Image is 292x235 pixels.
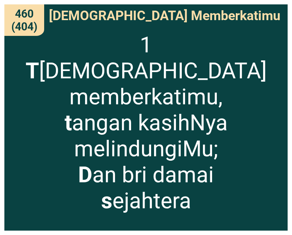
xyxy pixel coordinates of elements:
span: 1 [DEMOGRAPHIC_DATA] memberkatimu, angan kasihNya melindungiMu; an bri damai ejahtera [9,32,283,214]
b: s [101,188,112,214]
b: t [65,110,72,136]
b: T [26,58,39,84]
b: D [78,162,92,188]
span: [DEMOGRAPHIC_DATA] Memberkatimu [49,8,280,23]
span: 460 (404) [9,7,39,33]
